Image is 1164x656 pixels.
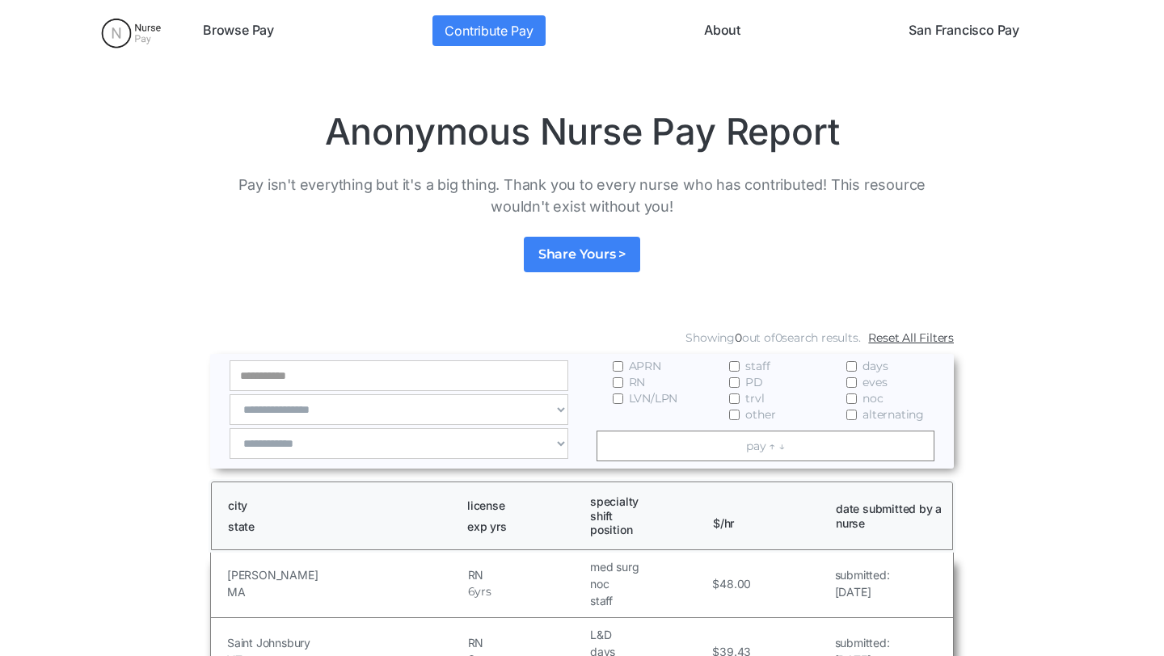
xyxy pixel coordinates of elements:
[713,502,821,530] h1: $/hr
[835,583,890,600] h5: [DATE]
[735,330,742,345] span: 0
[613,361,623,372] input: APRN
[210,174,954,217] p: Pay isn't everything but it's a big thing. Thank you to every nurse who has contributed! This res...
[474,583,491,600] h5: yrs
[432,15,545,46] a: Contribute Pay
[613,377,623,388] input: RN
[590,575,708,592] h5: noc
[590,494,698,509] h1: specialty
[524,237,640,272] a: Share Yours >
[868,330,954,346] a: Reset All Filters
[590,509,698,524] h1: shift
[862,406,924,423] span: alternating
[228,498,453,513] h1: city
[629,358,661,374] span: APRN
[227,583,464,600] h5: MA
[196,15,280,46] a: Browse Pay
[590,523,698,537] h1: position
[227,566,464,583] h5: [PERSON_NAME]
[729,377,740,388] input: PD
[613,393,623,404] input: LVN/LPN
[835,634,890,651] h5: submitted:
[835,566,890,583] h5: submitted:
[745,374,763,390] span: PD
[745,390,764,406] span: trvl
[590,626,708,643] h5: L&D
[597,431,935,461] a: pay ↑ ↓
[775,330,782,345] span: 0
[467,498,576,513] h1: license
[729,361,740,372] input: staff
[210,109,954,154] h1: Anonymous Nurse Pay Report
[590,558,708,575] h5: med surg
[745,358,770,374] span: staff
[228,519,453,534] h1: state
[468,634,586,651] h5: RN
[729,410,740,420] input: other
[227,634,464,651] h5: Saint Johnsbury
[685,330,860,346] div: Showing out of search results.
[712,575,719,592] h5: $
[846,410,857,420] input: alternating
[846,361,857,372] input: days
[836,502,944,530] h1: date submitted by a nurse
[698,15,747,46] a: About
[862,374,887,390] span: eves
[846,377,857,388] input: eves
[629,390,678,406] span: LVN/LPN
[629,374,646,390] span: RN
[862,390,883,406] span: noc
[862,358,888,374] span: days
[468,566,586,583] h5: RN
[846,393,857,404] input: noc
[468,583,475,600] h5: 6
[719,575,751,592] h5: 48.00
[590,592,708,609] h5: staff
[729,393,740,404] input: trvl
[467,519,576,534] h1: exp yrs
[835,566,890,600] a: submitted:[DATE]
[745,406,775,423] span: other
[902,15,1026,46] a: San Francisco Pay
